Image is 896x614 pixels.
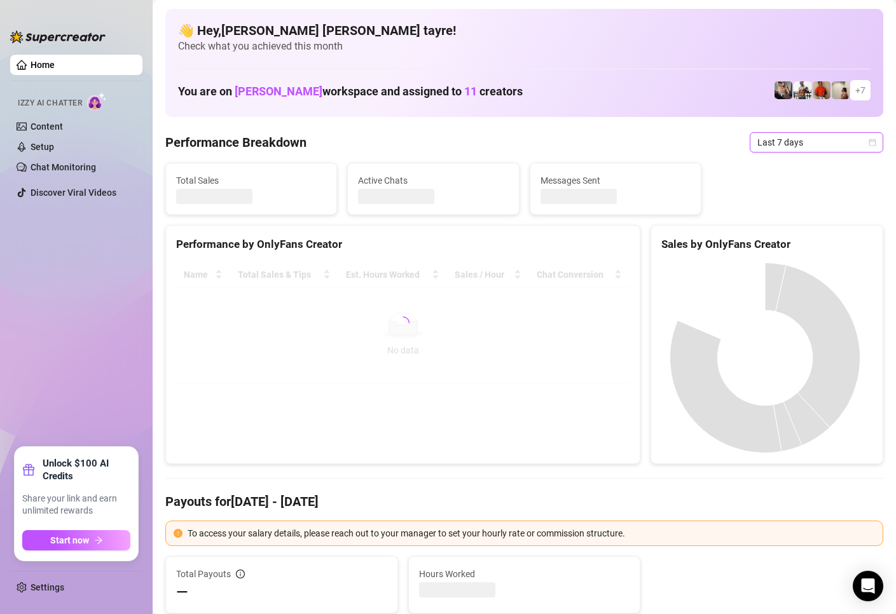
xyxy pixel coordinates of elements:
span: calendar [869,139,876,146]
img: Justin [813,81,831,99]
span: 11 [464,85,477,98]
img: AI Chatter [87,92,107,111]
a: Setup [31,142,54,152]
a: Settings [31,582,64,592]
span: arrow-right [94,536,103,545]
div: To access your salary details, please reach out to your manager to set your hourly rate or commis... [188,526,875,540]
span: Izzy AI Chatter [18,97,82,109]
h4: Performance Breakdown [165,133,307,151]
span: Hours Worked [419,567,630,581]
span: Last 7 days [757,133,876,152]
img: George [775,81,792,99]
h1: You are on workspace and assigned to creators [178,85,523,99]
button: Start nowarrow-right [22,530,130,550]
a: Content [31,121,63,132]
span: Check what you achieved this month [178,39,871,53]
span: Start now [50,535,89,545]
span: info-circle [236,570,245,578]
span: [PERSON_NAME] [235,85,322,98]
span: exclamation-circle [174,529,183,538]
span: Share your link and earn unlimited rewards [22,493,130,517]
a: Discover Viral Videos [31,188,116,198]
span: Total Payouts [176,567,231,581]
img: JUSTIN [794,81,811,99]
a: Home [31,60,55,70]
h4: 👋 Hey, [PERSON_NAME] [PERSON_NAME] tayre ! [178,22,871,39]
img: logo-BBDzfeDw.svg [10,31,106,43]
div: Performance by OnlyFans Creator [176,236,630,253]
div: Sales by OnlyFans Creator [661,236,872,253]
span: gift [22,463,35,476]
span: Active Chats [358,174,508,188]
h4: Payouts for [DATE] - [DATE] [165,493,883,510]
div: Open Intercom Messenger [853,571,883,601]
span: Total Sales [176,174,326,188]
img: Ralphy [832,81,850,99]
span: — [176,582,188,603]
a: Chat Monitoring [31,162,96,172]
strong: Unlock $100 AI Credits [43,457,130,482]
span: + 7 [855,83,865,97]
span: Messages Sent [541,174,691,188]
span: loading [394,314,412,332]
